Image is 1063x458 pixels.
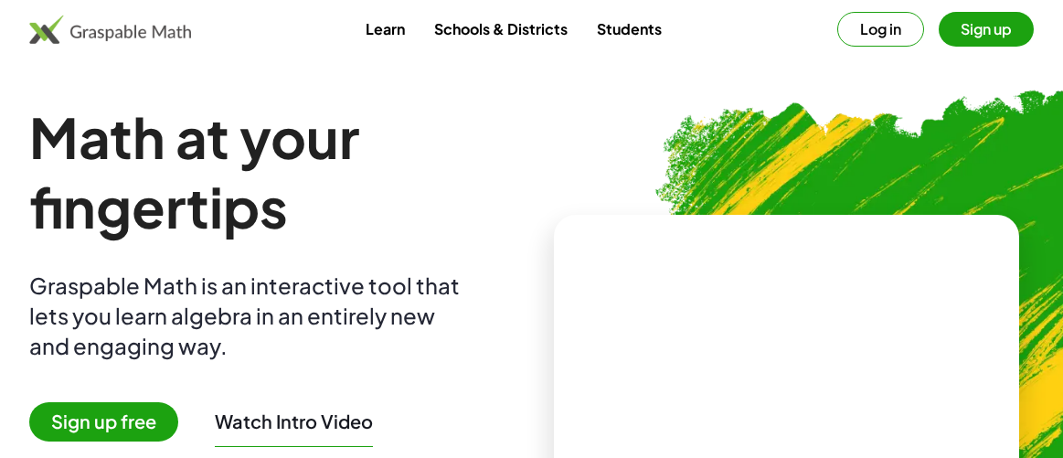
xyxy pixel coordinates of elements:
[29,271,468,361] div: Graspable Math is an interactive tool that lets you learn algebra in an entirely new and engaging...
[351,12,420,46] a: Learn
[649,282,923,420] video: What is this? This is dynamic math notation. Dynamic math notation plays a central role in how Gr...
[582,12,676,46] a: Students
[215,410,373,433] button: Watch Intro Video
[837,12,924,47] button: Log in
[29,402,178,442] span: Sign up free
[939,12,1034,47] button: Sign up
[420,12,582,46] a: Schools & Districts
[29,102,525,241] h1: Math at your fingertips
